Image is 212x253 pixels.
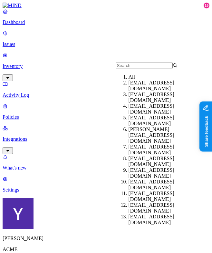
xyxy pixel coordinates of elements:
[3,176,209,193] a: Settings
[3,92,209,98] p: Activity Log
[3,154,209,171] a: What's new
[3,3,209,8] a: MIND
[3,81,209,98] a: Activity Log
[3,19,209,25] p: Dashboard
[129,156,191,167] div: [EMAIL_ADDRESS][DOMAIN_NAME]
[3,63,209,69] p: Inventory
[129,80,191,92] div: [EMAIL_ADDRESS][DOMAIN_NAME]
[129,144,191,156] div: [EMAIL_ADDRESS][DOMAIN_NAME]
[3,198,34,229] img: Yana Orhov
[3,114,209,120] p: Policies
[3,103,209,120] a: Policies
[116,62,173,69] input: Search
[129,103,191,115] div: [EMAIL_ADDRESS][DOMAIN_NAME]
[3,8,209,25] a: Dashboard
[129,179,191,191] div: [EMAIL_ADDRESS][DOMAIN_NAME]
[204,3,209,8] div: 19
[129,115,191,126] div: [EMAIL_ADDRESS][DOMAIN_NAME]
[129,191,191,202] div: [EMAIL_ADDRESS][DOMAIN_NAME]
[129,167,191,179] div: [EMAIL_ADDRESS][DOMAIN_NAME]
[3,52,209,80] a: Inventory
[3,247,209,252] p: ACME
[3,165,209,171] p: What's new
[129,126,191,144] div: [PERSON_NAME][EMAIL_ADDRESS][DOMAIN_NAME]
[3,3,22,8] img: MIND
[3,236,209,241] p: [PERSON_NAME]
[3,187,209,193] p: Settings
[129,92,191,103] div: [EMAIL_ADDRESS][DOMAIN_NAME]
[129,74,191,80] div: All
[3,136,209,142] p: Integrations
[129,202,191,214] div: [EMAIL_ADDRESS][DOMAIN_NAME]
[3,30,209,47] a: Issues
[3,125,209,153] a: Integrations
[129,214,191,225] div: [EMAIL_ADDRESS][DOMAIN_NAME]
[3,41,209,47] p: Issues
